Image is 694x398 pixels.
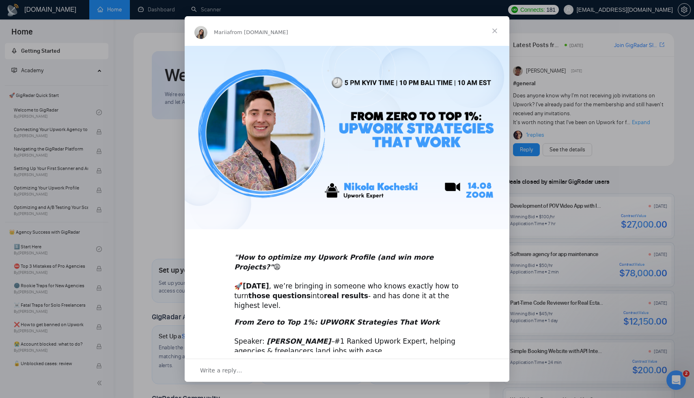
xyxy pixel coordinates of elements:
[234,253,433,271] b: 😩
[324,292,368,300] b: real results
[480,16,509,45] span: Close
[200,365,242,376] span: Write a reply…
[267,337,331,345] b: [PERSON_NAME]
[234,318,460,356] div: Speaker: #1 Ranked Upwork Expert, helping agencies & freelancers land jobs with ease.
[234,318,440,326] i: From Zero to Top 1%: UPWORK Strategies That Work
[243,282,269,290] b: [DATE]
[234,243,460,311] div: 🚀 , we’re bringing in someone who knows exactly how to turn into - and has done it at the highest...
[194,26,207,39] img: Profile image for Mariia
[185,359,509,382] div: Open conversation and reply
[248,292,310,300] b: those questions
[234,253,433,271] i: "How to optimize my Upwork Profile (and win more Projects?"
[265,337,334,345] i: –
[214,29,230,35] span: Mariia
[230,29,288,35] span: from [DOMAIN_NAME]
